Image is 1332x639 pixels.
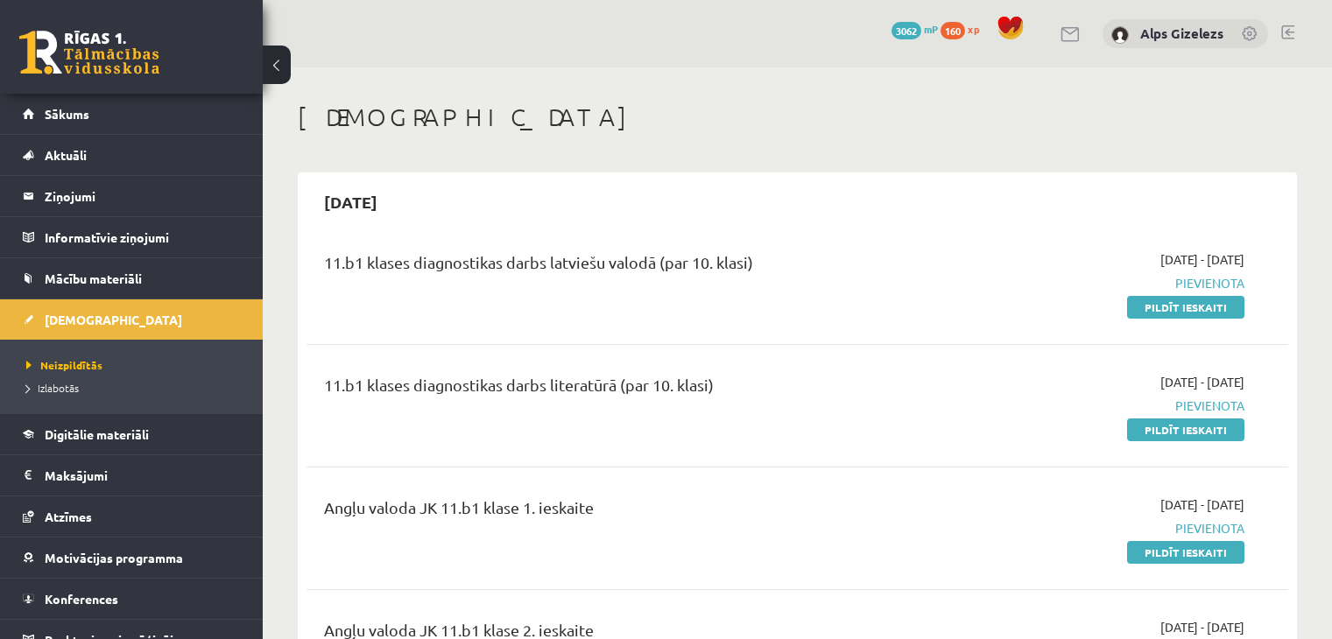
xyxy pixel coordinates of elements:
[307,181,395,222] h2: [DATE]
[45,106,89,122] span: Sākums
[324,373,929,405] div: 11.b1 klases diagnostikas darbs literatūrā (par 10. klasi)
[924,22,938,36] span: mP
[23,217,241,257] a: Informatīvie ziņojumi
[1127,296,1244,319] a: Pildīt ieskaiti
[45,147,87,163] span: Aktuāli
[23,579,241,619] a: Konferences
[1160,373,1244,391] span: [DATE] - [DATE]
[1127,541,1244,564] a: Pildīt ieskaiti
[1111,26,1129,44] img: Alps Gizelezs
[26,380,245,396] a: Izlabotās
[23,258,241,298] a: Mācību materiāli
[1160,250,1244,269] span: [DATE] - [DATE]
[324,495,929,528] div: Angļu valoda JK 11.b1 klase 1. ieskaite
[955,274,1244,292] span: Pievienota
[45,176,241,216] legend: Ziņojumi
[892,22,921,39] span: 3062
[45,591,118,607] span: Konferences
[23,299,241,340] a: [DEMOGRAPHIC_DATA]
[19,31,159,74] a: Rīgas 1. Tālmācības vidusskola
[23,537,241,578] a: Motivācijas programma
[23,176,241,216] a: Ziņojumi
[45,270,142,286] span: Mācību materiāli
[45,455,241,495] legend: Maksājumi
[892,22,938,36] a: 3062 mP
[324,250,929,283] div: 11.b1 klases diagnostikas darbs latviešu valodā (par 10. klasi)
[1127,418,1244,441] a: Pildīt ieskaiti
[298,102,1297,132] h1: [DEMOGRAPHIC_DATA]
[45,426,149,442] span: Digitālie materiāli
[1160,618,1244,636] span: [DATE] - [DATE]
[45,509,92,524] span: Atzīmes
[23,455,241,495] a: Maksājumi
[45,312,182,327] span: [DEMOGRAPHIC_DATA]
[26,358,102,372] span: Neizpildītās
[23,94,241,134] a: Sākums
[1160,495,1244,514] span: [DATE] - [DATE]
[941,22,988,36] a: 160 xp
[1140,25,1223,42] a: Alps Gizelezs
[955,397,1244,415] span: Pievienota
[968,22,979,36] span: xp
[23,496,241,537] a: Atzīmes
[941,22,965,39] span: 160
[23,414,241,454] a: Digitālie materiāli
[955,519,1244,537] span: Pievienota
[26,381,79,395] span: Izlabotās
[23,135,241,175] a: Aktuāli
[26,357,245,373] a: Neizpildītās
[45,550,183,565] span: Motivācijas programma
[45,217,241,257] legend: Informatīvie ziņojumi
